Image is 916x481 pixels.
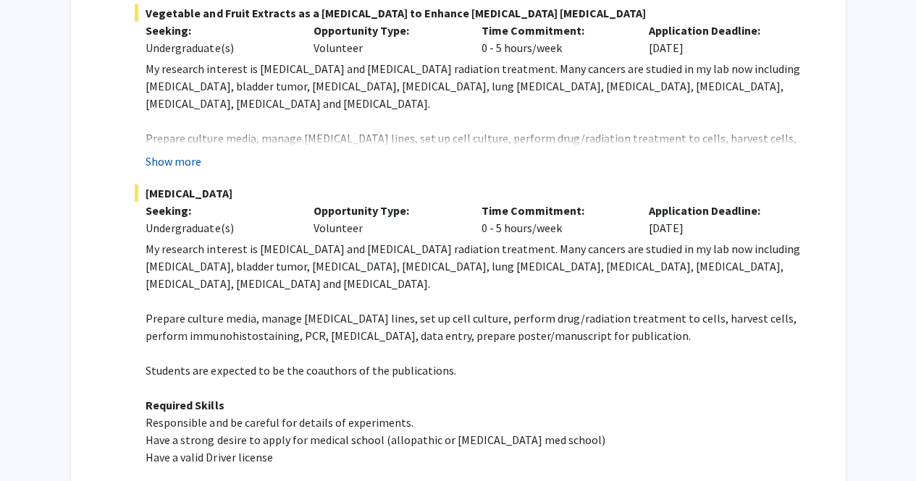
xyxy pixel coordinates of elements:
div: 0 - 5 hours/week [470,22,638,56]
p: Application Deadline: [649,202,795,219]
button: Show more [146,153,201,170]
p: Opportunity Type: [314,22,460,39]
span: My research interest is [MEDICAL_DATA] and [MEDICAL_DATA] radiation treatment. Many cancers are s... [146,61,799,111]
strong: Required Skills [146,398,224,412]
span: Students are expected to be the coauthors of the publications. [146,363,455,378]
div: Undergraduate(s) [146,219,292,237]
span: Prepare culture media, manage [MEDICAL_DATA] lines, set up cell culture, perform drug/radiation t... [146,311,796,343]
p: Time Commitment: [481,22,627,39]
p: Opportunity Type: [314,202,460,219]
span: Have a strong desire to apply for medical school (allopathic or [MEDICAL_DATA] med school) [146,433,605,447]
span: Prepare culture media, manage [MEDICAL_DATA] lines, set up cell culture, perform drug/radiation t... [146,131,796,163]
div: Undergraduate(s) [146,39,292,56]
div: Volunteer [303,22,471,56]
p: Seeking: [146,202,292,219]
span: Responsible and be careful for details of experiments. [146,415,413,430]
p: Seeking: [146,22,292,39]
div: 0 - 5 hours/week [470,202,638,237]
p: Application Deadline: [649,22,795,39]
span: [MEDICAL_DATA] [135,184,816,202]
iframe: Chat [11,416,62,470]
span: Vegetable and Fruit Extracts as a [MEDICAL_DATA] to Enhance [MEDICAL_DATA] [MEDICAL_DATA] [135,4,816,22]
p: Time Commitment: [481,202,627,219]
span: My research interest is [MEDICAL_DATA] and [MEDICAL_DATA] radiation treatment. Many cancers are s... [146,242,799,291]
div: [DATE] [638,202,806,237]
div: Volunteer [303,202,471,237]
div: [DATE] [638,22,806,56]
span: Have a valid Driver license [146,450,272,464]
